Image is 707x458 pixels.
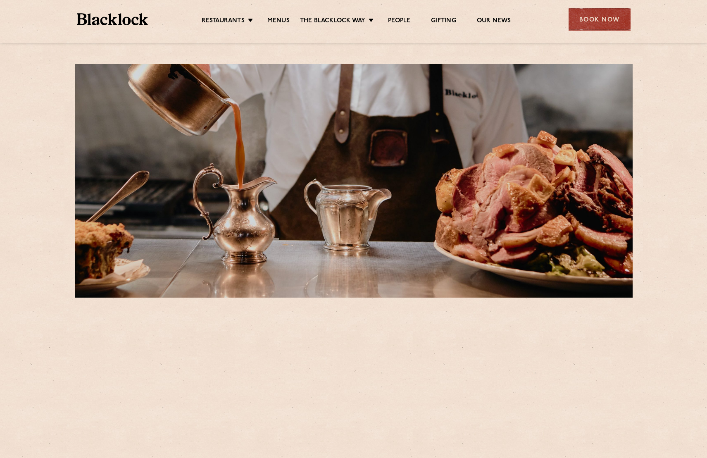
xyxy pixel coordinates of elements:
[77,13,148,25] img: BL_Textured_Logo-footer-cropped.svg
[267,17,290,26] a: Menus
[431,17,456,26] a: Gifting
[300,17,365,26] a: The Blacklock Way
[202,17,245,26] a: Restaurants
[477,17,511,26] a: Our News
[569,8,631,31] div: Book Now
[388,17,410,26] a: People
